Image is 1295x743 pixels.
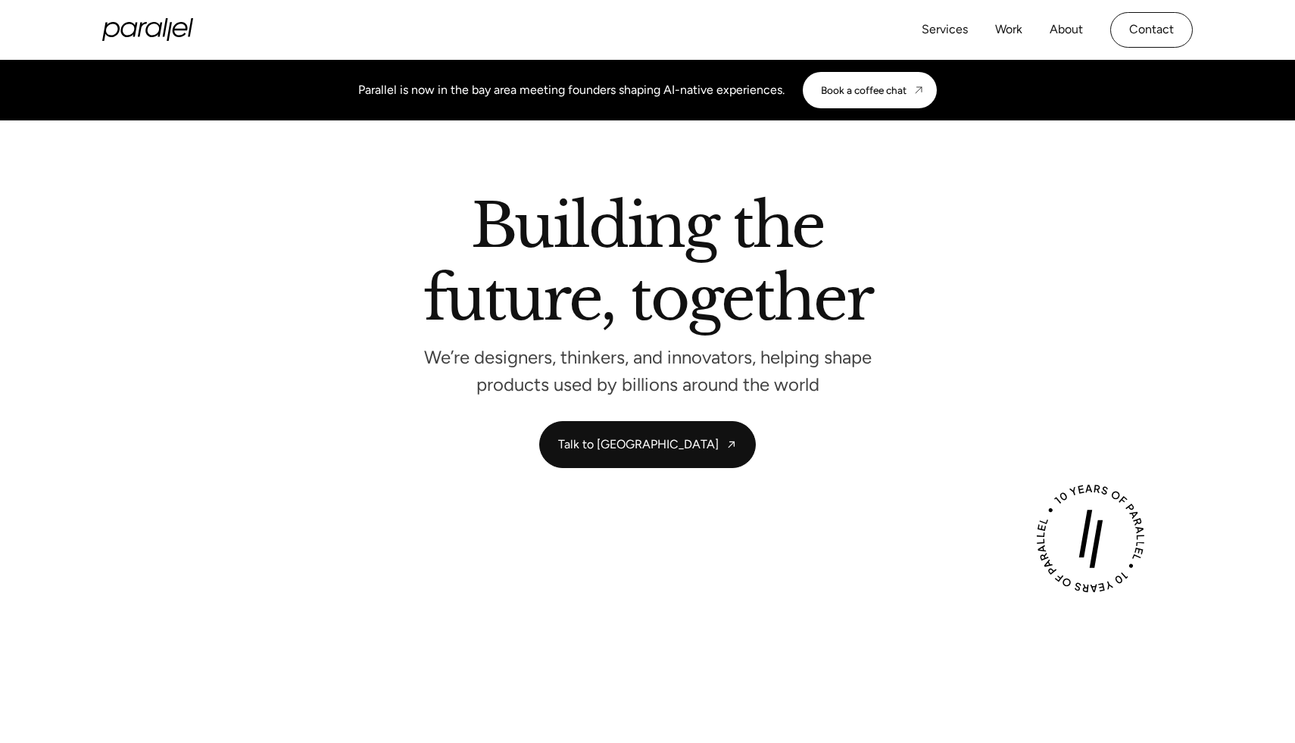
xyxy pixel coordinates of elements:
[1110,12,1193,48] a: Contact
[922,19,968,41] a: Services
[913,84,925,96] img: CTA arrow image
[821,84,906,96] div: Book a coffee chat
[420,351,875,391] p: We’re designers, thinkers, and innovators, helping shape products used by billions around the world
[102,18,193,41] a: home
[358,81,785,99] div: Parallel is now in the bay area meeting founders shaping AI-native experiences.
[423,196,872,335] h2: Building the future, together
[1050,19,1083,41] a: About
[803,72,937,108] a: Book a coffee chat
[995,19,1022,41] a: Work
